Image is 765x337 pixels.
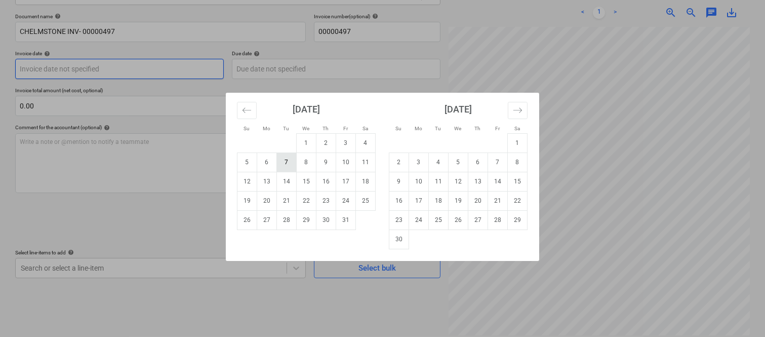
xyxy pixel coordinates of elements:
td: Tuesday, October 7, 2025 [277,153,297,172]
td: Tuesday, November 25, 2025 [429,210,449,230]
td: Wednesday, November 12, 2025 [449,172,468,191]
td: Friday, November 7, 2025 [488,153,508,172]
small: Tu [435,126,441,131]
td: Tuesday, October 21, 2025 [277,191,297,210]
td: Monday, October 20, 2025 [257,191,277,210]
td: Friday, November 21, 2025 [488,191,508,210]
td: Friday, November 28, 2025 [488,210,508,230]
td: Sunday, October 26, 2025 [237,210,257,230]
td: Sunday, November 9, 2025 [389,172,409,191]
small: We [455,126,462,131]
td: Monday, October 13, 2025 [257,172,277,191]
td: Wednesday, October 8, 2025 [297,153,316,172]
td: Saturday, November 1, 2025 [508,133,528,153]
small: Tu [284,126,290,131]
td: Monday, October 6, 2025 [257,153,277,172]
td: Thursday, October 16, 2025 [316,172,336,191]
td: Thursday, November 27, 2025 [468,210,488,230]
td: Saturday, October 18, 2025 [356,172,376,191]
td: Sunday, November 16, 2025 [389,191,409,210]
div: Calendar [226,93,539,261]
button: Move backward to switch to the previous month. [237,102,257,119]
td: Saturday, November 15, 2025 [508,172,528,191]
td: Tuesday, October 28, 2025 [277,210,297,230]
td: Monday, November 24, 2025 [409,210,429,230]
iframe: Chat Widget [714,288,765,337]
td: Thursday, October 23, 2025 [316,191,336,210]
td: Sunday, October 5, 2025 [237,153,257,172]
td: Sunday, November 30, 2025 [389,230,409,249]
td: Wednesday, November 19, 2025 [449,191,468,210]
td: Thursday, October 9, 2025 [316,153,336,172]
td: Tuesday, November 4, 2025 [429,153,449,172]
td: Thursday, October 2, 2025 [316,133,336,153]
small: Su [396,126,402,131]
td: Saturday, November 29, 2025 [508,210,528,230]
small: Mo [263,126,270,131]
td: Saturday, October 11, 2025 [356,153,376,172]
td: Thursday, November 20, 2025 [468,191,488,210]
td: Wednesday, November 26, 2025 [449,210,468,230]
td: Thursday, October 30, 2025 [316,210,336,230]
small: We [303,126,310,131]
small: Su [244,126,250,131]
td: Saturday, October 25, 2025 [356,191,376,210]
td: Monday, November 10, 2025 [409,172,429,191]
td: Wednesday, October 15, 2025 [297,172,316,191]
td: Monday, October 27, 2025 [257,210,277,230]
td: Sunday, November 23, 2025 [389,210,409,230]
strong: [DATE] [293,104,320,115]
small: Sa [363,126,368,131]
button: Move forward to switch to the next month. [508,102,528,119]
td: Wednesday, October 1, 2025 [297,133,316,153]
small: Sa [514,126,520,131]
td: Friday, October 17, 2025 [336,172,356,191]
td: Wednesday, November 5, 2025 [449,153,468,172]
td: Saturday, November 8, 2025 [508,153,528,172]
td: Wednesday, October 22, 2025 [297,191,316,210]
small: Fr [343,126,348,131]
small: Mo [415,126,422,131]
td: Monday, November 3, 2025 [409,153,429,172]
td: Thursday, November 13, 2025 [468,172,488,191]
td: Monday, November 17, 2025 [409,191,429,210]
td: Friday, October 3, 2025 [336,133,356,153]
td: Friday, October 10, 2025 [336,153,356,172]
td: Tuesday, October 14, 2025 [277,172,297,191]
td: Sunday, November 2, 2025 [389,153,409,172]
td: Tuesday, November 11, 2025 [429,172,449,191]
small: Fr [495,126,500,131]
strong: [DATE] [445,104,472,115]
td: Tuesday, November 18, 2025 [429,191,449,210]
td: Saturday, October 4, 2025 [356,133,376,153]
td: Friday, October 24, 2025 [336,191,356,210]
small: Th [475,126,481,131]
td: Friday, November 14, 2025 [488,172,508,191]
td: Sunday, October 19, 2025 [237,191,257,210]
td: Saturday, November 22, 2025 [508,191,528,210]
td: Sunday, October 12, 2025 [237,172,257,191]
td: Thursday, November 6, 2025 [468,153,488,172]
td: Friday, October 31, 2025 [336,210,356,230]
td: Wednesday, October 29, 2025 [297,210,316,230]
small: Th [323,126,329,131]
